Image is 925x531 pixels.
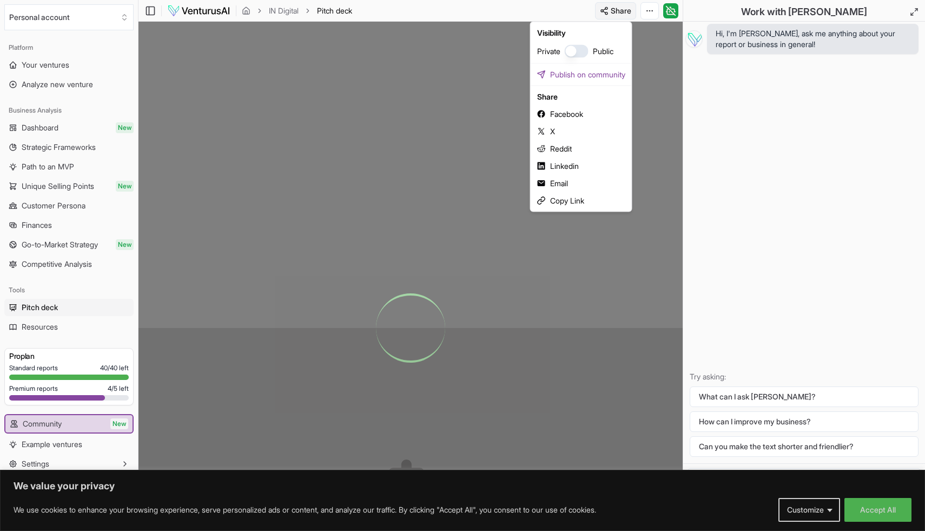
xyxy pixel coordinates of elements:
[533,88,630,106] div: Share
[533,192,630,209] div: Copy Link
[533,24,630,42] div: Visibility
[533,158,630,175] button: Linkedin
[533,140,630,158] button: Reddit
[593,46,613,57] span: Public
[533,123,630,140] button: X
[533,175,630,192] button: Email
[537,46,560,57] span: Private
[533,106,630,123] button: Facebook
[533,66,630,83] a: Publish on community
